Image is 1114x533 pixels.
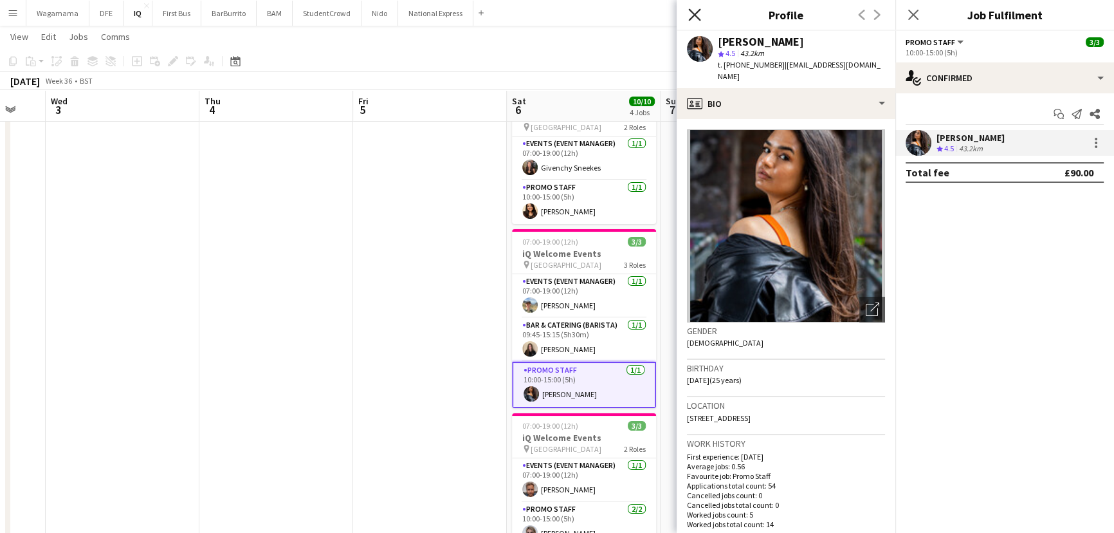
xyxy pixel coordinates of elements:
a: View [5,28,33,45]
div: 10:00-15:00 (5h) [906,48,1104,57]
h3: iQ Welcome Events [512,432,656,444]
span: View [10,31,28,42]
span: 3/3 [628,237,646,247]
button: BarBurrito [201,1,257,26]
div: [PERSON_NAME] [718,36,804,48]
span: 3/3 [1086,37,1104,47]
span: [STREET_ADDRESS] [687,413,751,423]
span: [GEOGRAPHIC_DATA] [531,260,601,270]
app-card-role: Promo Staff1/110:00-15:00 (5h)[PERSON_NAME] [512,180,656,224]
app-job-card: 07:00-19:00 (12h)3/3iQ Welcome Events [GEOGRAPHIC_DATA]3 RolesEvents (Event Manager)1/107:00-19:0... [512,229,656,408]
h3: Birthday [687,362,885,374]
span: Thu [205,95,221,107]
p: Worked jobs total count: 14 [687,519,885,529]
span: Comms [101,31,130,42]
p: Favourite job: Promo Staff [687,471,885,481]
span: 2 Roles [624,444,646,454]
span: 7 [664,102,681,117]
div: [DATE] [10,75,40,88]
div: £90.00 [1064,166,1093,179]
button: Wagamama [26,1,89,26]
button: StudentCrowd [293,1,361,26]
span: 4 [203,102,221,117]
div: Confirmed [895,62,1114,93]
h3: iQ Welcome Events [512,248,656,259]
span: [DEMOGRAPHIC_DATA] [687,338,763,348]
app-card-role: Events (Event Manager)1/107:00-19:00 (12h)[PERSON_NAME] [512,274,656,318]
span: 6 [510,102,526,117]
div: Total fee [906,166,949,179]
span: Fri [358,95,369,107]
button: BAM [257,1,293,26]
button: DFE [89,1,123,26]
h3: Gender [687,325,885,337]
img: Crew avatar or photo [687,129,885,323]
span: [DATE] (25 years) [687,375,742,385]
span: 2 Roles [624,122,646,132]
span: 3/3 [628,421,646,431]
p: Cancelled jobs count: 0 [687,491,885,500]
div: Bio [677,88,895,119]
span: Wed [51,95,68,107]
app-card-role: Events (Event Manager)1/107:00-19:00 (12h)Givenchy Sneekes [512,136,656,180]
h3: Profile [677,6,895,23]
button: First Bus [152,1,201,26]
button: Promo Staff [906,37,965,47]
span: Promo Staff [906,37,955,47]
div: BST [80,76,93,86]
span: [GEOGRAPHIC_DATA] [531,122,601,132]
span: 07:00-19:00 (12h) [522,237,578,247]
app-card-role: Events (Event Manager)1/107:00-19:00 (12h)[PERSON_NAME] [512,458,656,502]
a: Edit [36,28,61,45]
h3: Job Fulfilment [895,6,1114,23]
app-card-role: Promo Staff1/110:00-15:00 (5h)[PERSON_NAME] [512,362,656,408]
span: 5 [356,102,369,117]
span: Sat [512,95,526,107]
span: Week 36 [42,76,75,86]
div: 43.2km [956,144,985,154]
span: Edit [41,31,56,42]
p: First experience: [DATE] [687,452,885,462]
span: 10/10 [629,97,655,106]
a: Jobs [64,28,93,45]
span: [GEOGRAPHIC_DATA] [531,444,601,454]
p: Cancelled jobs total count: 0 [687,500,885,510]
span: 3 Roles [624,260,646,270]
app-job-card: 07:00-19:00 (12h)2/2iQ Welcome Events [GEOGRAPHIC_DATA]2 RolesEvents (Event Manager)1/107:00-19:0... [512,91,656,224]
span: | [EMAIL_ADDRESS][DOMAIN_NAME] [718,60,881,81]
div: 4 Jobs [630,108,654,117]
a: Comms [96,28,135,45]
p: Applications total count: 54 [687,481,885,491]
span: 3 [49,102,68,117]
span: Jobs [69,31,88,42]
span: 43.2km [738,48,767,58]
span: 4.5 [726,48,735,58]
span: t. [PHONE_NUMBER] [718,60,785,70]
h3: Work history [687,438,885,449]
span: Sun [666,95,681,107]
span: 4.5 [944,144,954,153]
div: [PERSON_NAME] [936,132,1005,144]
button: Nido [361,1,398,26]
div: Open photos pop-in [859,297,885,323]
button: IQ [123,1,152,26]
app-card-role: Bar & Catering (Barista)1/109:45-15:15 (5h30m)[PERSON_NAME] [512,318,656,362]
span: 07:00-19:00 (12h) [522,421,578,431]
button: National Express [398,1,473,26]
h3: Location [687,400,885,411]
p: Worked jobs count: 5 [687,510,885,519]
p: Average jobs: 0.56 [687,462,885,471]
